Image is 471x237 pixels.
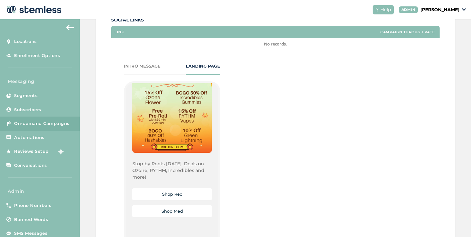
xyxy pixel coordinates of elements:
[132,50,212,153] img: iLON7IZ7nYemaOGqQmPQRO7PdoiW66yKuL9Cm0kD.jpg
[132,160,212,181] p: Stop by Roots [DATE]. Deals on Ozone, RYTHM, Incredibles and more!
[54,145,66,158] img: glitter-stars-b7820f95.gif
[14,53,60,59] span: Enrollment Options
[14,135,45,141] span: Automations
[124,63,161,69] div: INTRO MESSAGE
[14,38,37,45] span: Locations
[14,162,47,169] span: Conversations
[264,41,287,47] span: No records.
[14,148,49,155] span: Reviews Setup
[5,3,62,16] img: logo-dark-0685b13c.svg
[375,8,379,12] img: icon-help-white-03924b79.svg
[162,192,182,197] a: Shop Rec
[161,208,183,214] a: Shop Med
[14,217,48,223] span: Banned Words
[114,30,124,34] label: Link
[380,6,391,13] span: Help
[14,230,47,237] span: SMS Messages
[439,206,471,237] iframe: Chat Widget
[66,25,74,30] img: icon-arrow-back-accent-c549486e.svg
[462,8,466,11] img: icon_down-arrow-small-66adaf34.svg
[14,107,41,113] span: Subscribers
[420,6,459,13] p: [PERSON_NAME]
[111,17,440,23] label: Social Links
[14,120,70,127] span: On-demand Campaigns
[380,30,435,34] label: Campaign Through Rate
[14,93,37,99] span: Segments
[14,202,52,209] span: Phone Numbers
[186,63,220,69] div: LANDING PAGE
[399,6,418,13] div: ADMIN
